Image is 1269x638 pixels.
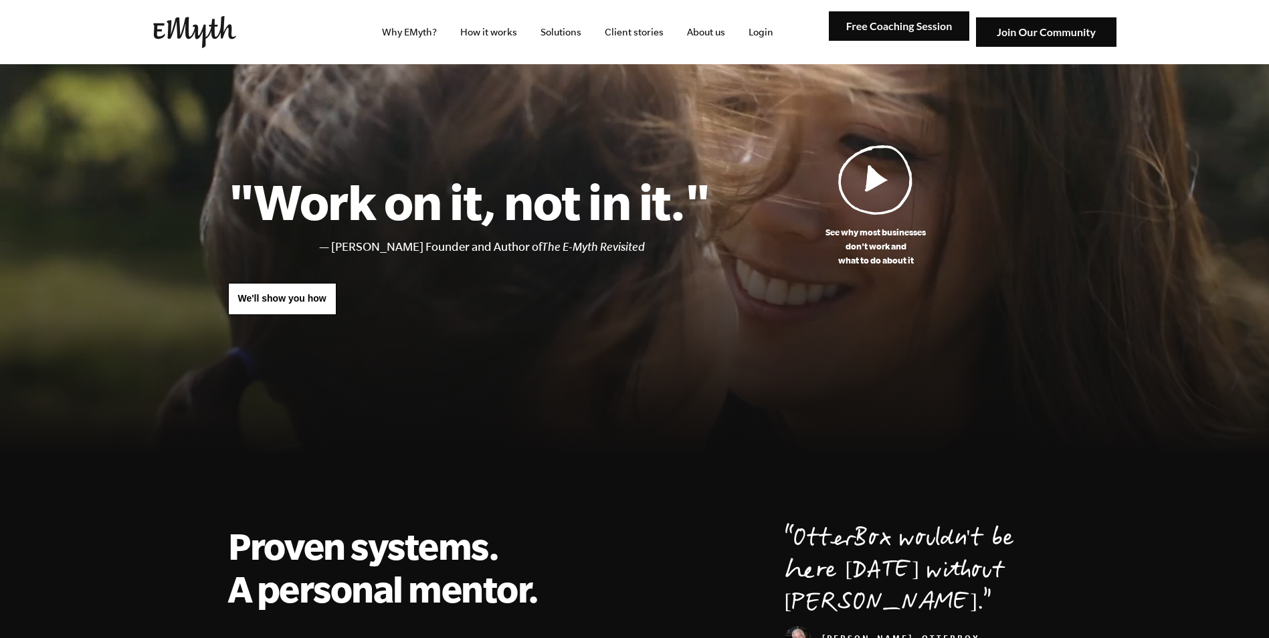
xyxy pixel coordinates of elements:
[785,524,1042,621] p: OtterBox wouldn't be here [DATE] without [PERSON_NAME].
[1202,574,1269,638] iframe: Chat Widget
[331,237,710,257] li: [PERSON_NAME] Founder and Author of
[228,172,710,231] h1: "Work on it, not in it."
[710,225,1042,268] p: See why most businesses don't work and what to do about it
[710,144,1042,268] a: See why most businessesdon't work andwhat to do about it
[228,283,336,315] a: We'll show you how
[228,524,555,610] h2: Proven systems. A personal mentor.
[153,16,236,48] img: EMyth
[238,293,326,304] span: We'll show you how
[976,17,1116,47] img: Join Our Community
[829,11,969,41] img: Free Coaching Session
[838,144,913,215] img: Play Video
[542,240,645,253] i: The E-Myth Revisited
